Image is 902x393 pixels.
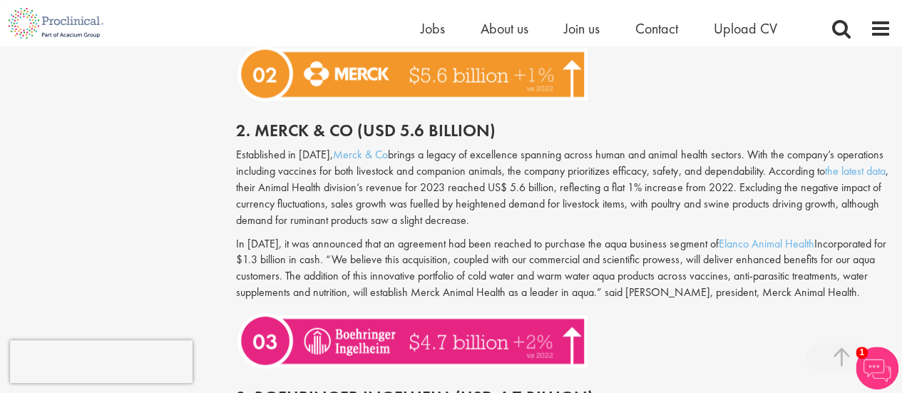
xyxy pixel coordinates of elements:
a: About us [481,19,528,38]
a: Join us [564,19,600,38]
span: 1 [856,347,868,359]
p: Established in [DATE], brings a legacy of excellence spanning across human and animal health sect... [236,147,891,228]
a: Elanco Animal Health [718,236,814,251]
img: Chatbot [856,347,898,389]
p: In [DATE], it was announced that an agreement had been reached to purchase the aqua business segm... [236,236,891,301]
a: Merck & Co [333,147,388,162]
a: the latest data [824,163,885,178]
a: Contact [635,19,678,38]
iframe: reCAPTCHA [10,340,193,383]
a: Jobs [421,19,445,38]
a: Upload CV [714,19,777,38]
h2: 2. Merck & Co (USD 5.6 billion) [236,121,891,140]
